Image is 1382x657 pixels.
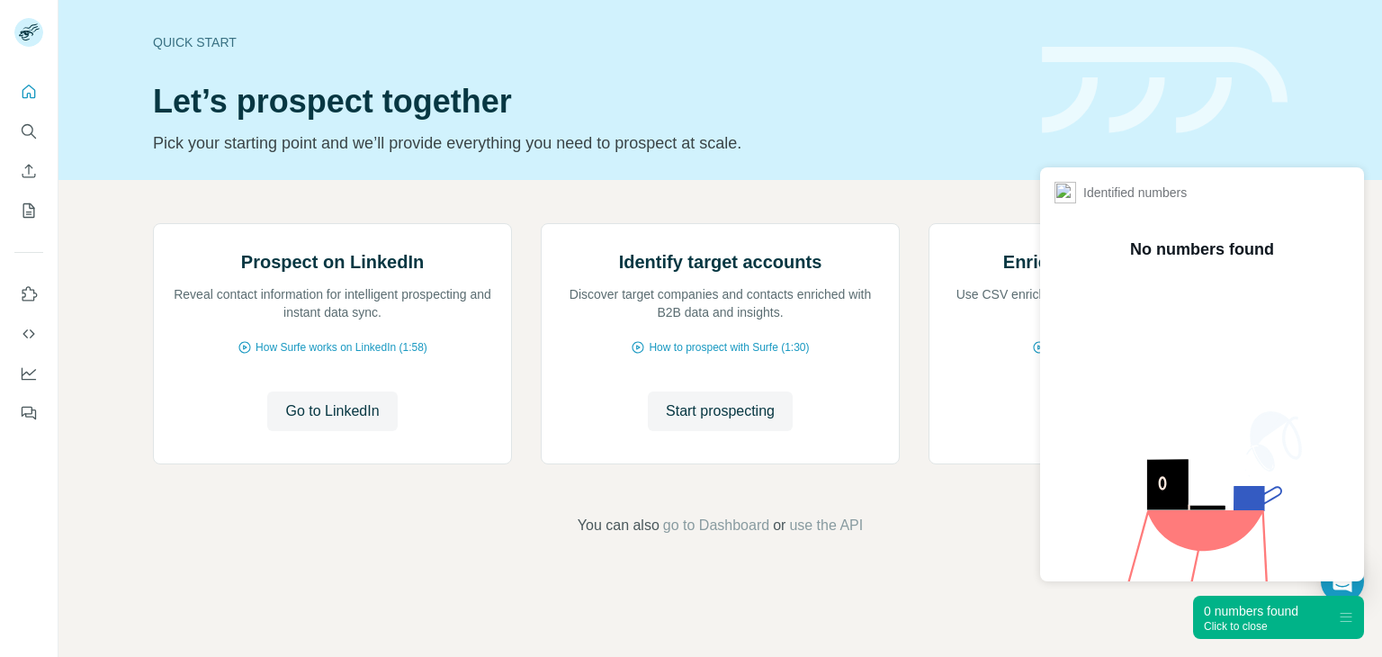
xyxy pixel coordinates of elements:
button: Enrich CSV [14,155,43,187]
span: You can also [578,515,660,536]
button: My lists [14,194,43,227]
button: Search [14,115,43,148]
span: or [773,515,785,536]
span: How Surfe works on LinkedIn (1:58) [256,339,427,355]
button: Quick start [14,76,43,108]
h2: Prospect on LinkedIn [241,249,424,274]
p: Pick your starting point and we’ll provide everything you need to prospect at scale. [153,130,1020,156]
p: Discover target companies and contacts enriched with B2B data and insights. [560,285,881,321]
button: Feedback [14,397,43,429]
img: banner [1042,47,1288,134]
button: Go to LinkedIn [267,391,397,431]
div: Quick start [153,33,1020,51]
button: Use Surfe on LinkedIn [14,278,43,310]
h1: Let’s prospect together [153,84,1020,120]
p: Reveal contact information for intelligent prospecting and instant data sync. [172,285,493,321]
button: Use Surfe API [14,318,43,350]
p: Use CSV enrichment to confirm you are using the best data available. [947,285,1269,321]
span: How to prospect with Surfe (1:30) [649,339,809,355]
span: Go to LinkedIn [285,400,379,422]
h2: Enrich your contact lists [1003,249,1213,274]
button: use the API [789,515,863,536]
span: Start prospecting [666,400,775,422]
button: go to Dashboard [663,515,769,536]
h2: Identify target accounts [619,249,822,274]
button: Dashboard [14,357,43,390]
button: Start prospecting [648,391,793,431]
